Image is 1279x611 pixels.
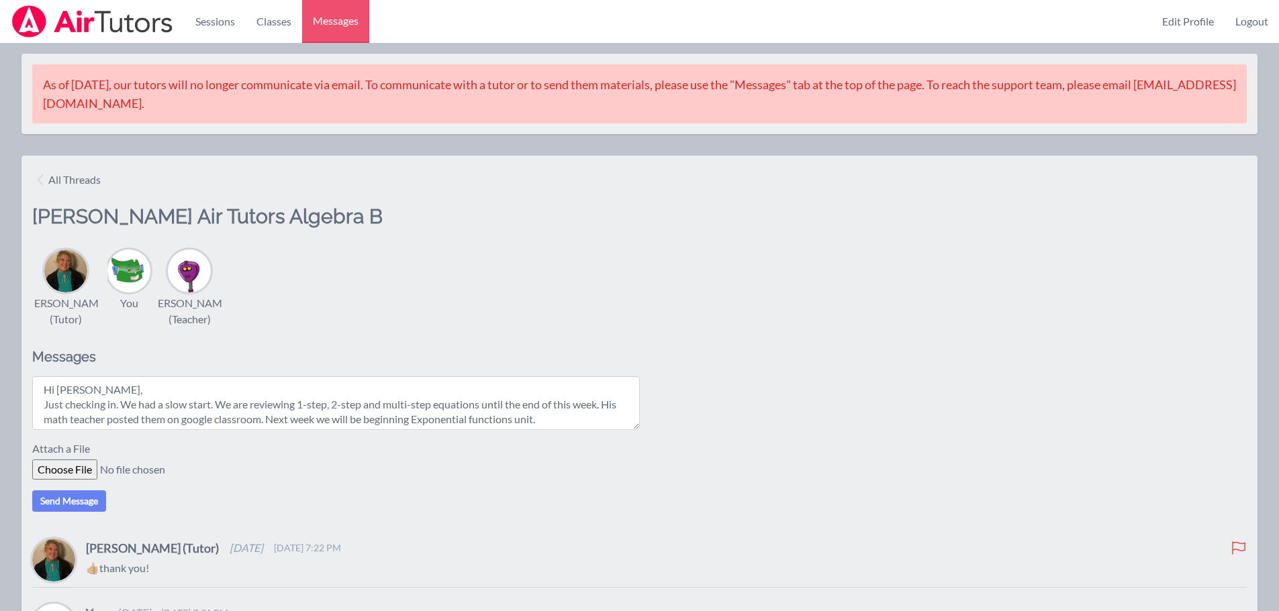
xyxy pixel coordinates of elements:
[230,540,263,556] span: [DATE]
[168,249,211,292] img: Shannon Cann
[313,13,359,29] span: Messages
[24,295,108,327] div: [PERSON_NAME] (Tutor)
[120,295,138,311] div: You
[32,204,640,247] h2: [PERSON_NAME] Air Tutors Algebra B
[32,490,106,512] button: Send Message
[11,5,174,38] img: Airtutors Logo
[274,541,341,555] span: [DATE] 7:22 PM
[44,249,87,292] img: Amy Ayers
[32,349,640,366] h2: Messages
[32,539,75,581] img: Amy Ayers
[48,172,101,188] span: All Threads
[32,376,640,430] textarea: Hi [PERSON_NAME], Just checking in. We had a slow start. We are reviewing 1-step, 2-step and mult...
[32,441,98,459] label: Attach a File
[32,64,1247,123] div: As of [DATE], our tutors will no longer communicate via email. To communicate with a tutor or to ...
[86,539,219,557] h4: [PERSON_NAME] (Tutor)
[148,295,232,327] div: [PERSON_NAME] (Teacher)
[86,560,1247,576] p: 👍🏼thank you!
[107,249,150,292] img: Heather Goodrich
[32,166,106,193] a: All Threads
